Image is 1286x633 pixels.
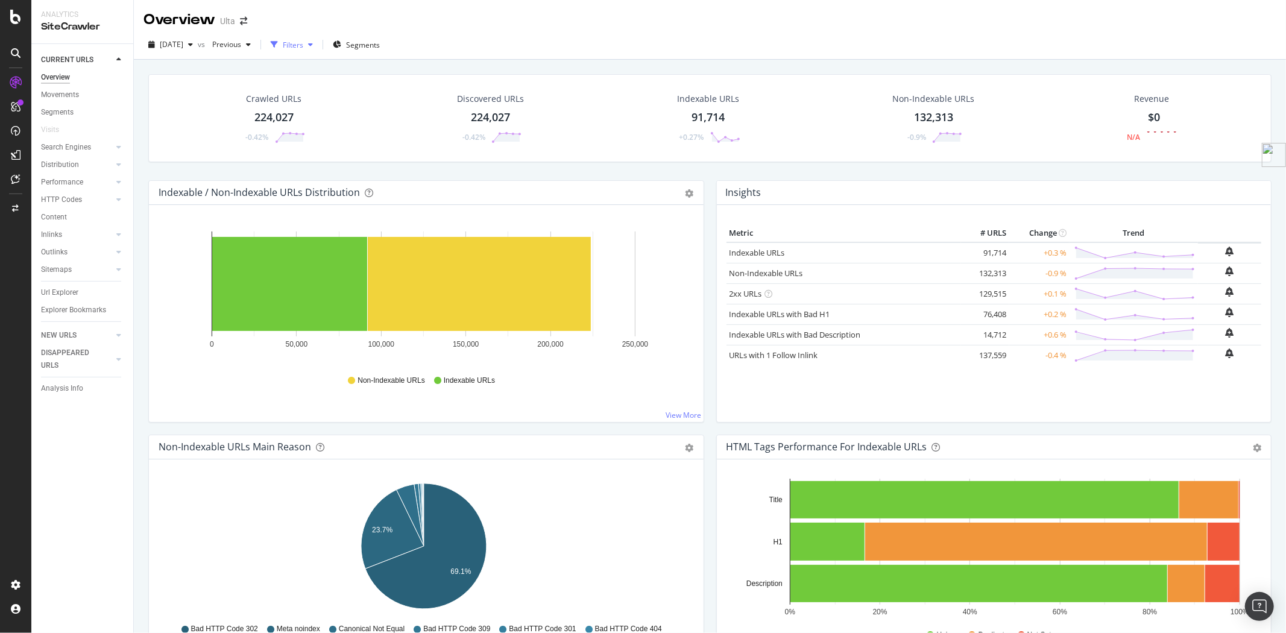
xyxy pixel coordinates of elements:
[41,246,113,259] a: Outlinks
[240,17,247,25] div: arrow-right-arrow-left
[41,124,59,136] div: Visits
[210,340,214,348] text: 0
[453,340,479,348] text: 150,000
[41,263,113,276] a: Sitemaps
[1070,224,1198,242] th: Trend
[907,132,926,142] div: -0.9%
[730,350,818,361] a: URLs with 1 Follow Inlink
[41,263,72,276] div: Sitemaps
[246,132,269,142] div: -0.42%
[41,211,67,224] div: Content
[746,579,782,588] text: Description
[220,15,235,27] div: Ulta
[1009,324,1070,345] td: +0.6 %
[41,347,102,372] div: DISAPPEARED URLS
[41,141,91,154] div: Search Engines
[41,71,70,84] div: Overview
[41,159,79,171] div: Distribution
[961,283,1009,304] td: 129,515
[1009,263,1070,283] td: -0.9 %
[730,247,785,258] a: Indexable URLs
[41,124,71,136] a: Visits
[41,304,106,316] div: Explorer Bookmarks
[1226,287,1234,297] div: bell-plus
[458,93,525,105] div: Discovered URLs
[143,10,215,30] div: Overview
[41,54,113,66] a: CURRENT URLS
[1149,110,1161,124] span: $0
[160,39,183,49] span: 2025 Sep. 10th
[41,194,82,206] div: HTTP Codes
[41,89,125,101] a: Movements
[1226,307,1234,317] div: bell-plus
[444,376,495,386] span: Indexable URLs
[961,304,1009,324] td: 76,408
[159,224,689,364] svg: A chart.
[1009,283,1070,304] td: +0.1 %
[358,376,424,386] span: Non-Indexable URLs
[730,329,861,340] a: Indexable URLs with Bad Description
[1009,242,1070,263] td: +0.3 %
[450,567,471,576] text: 69.1%
[41,304,125,316] a: Explorer Bookmarks
[686,189,694,198] div: gear
[727,479,1256,619] div: A chart.
[1143,608,1157,616] text: 80%
[692,110,725,125] div: 91,714
[41,194,113,206] a: HTTP Codes
[727,441,927,453] div: HTML Tags Performance for Indexable URLs
[1226,266,1234,276] div: bell-plus
[1226,328,1234,338] div: bell-plus
[41,329,113,342] a: NEW URLS
[41,20,124,34] div: SiteCrawler
[773,538,783,546] text: H1
[41,89,79,101] div: Movements
[283,40,303,50] div: Filters
[1226,348,1234,358] div: bell-plus
[872,608,887,616] text: 20%
[41,176,113,189] a: Performance
[726,184,761,201] h4: Insights
[41,106,125,119] a: Segments
[159,479,689,619] svg: A chart.
[961,324,1009,345] td: 14,712
[1253,444,1261,452] div: gear
[622,340,649,348] text: 250,000
[41,246,68,259] div: Outlinks
[1231,608,1249,616] text: 100%
[727,224,962,242] th: Metric
[1226,247,1234,256] div: bell-plus
[41,71,125,84] a: Overview
[41,347,113,372] a: DISAPPEARED URLS
[41,159,113,171] a: Distribution
[1009,345,1070,365] td: -0.4 %
[961,242,1009,263] td: 91,714
[41,228,62,241] div: Inlinks
[784,608,795,616] text: 0%
[372,526,392,534] text: 23.7%
[1053,608,1067,616] text: 60%
[346,40,380,50] span: Segments
[159,441,311,453] div: Non-Indexable URLs Main Reason
[41,141,113,154] a: Search Engines
[207,35,256,54] button: Previous
[41,329,77,342] div: NEW URLS
[1245,592,1274,621] div: Open Intercom Messenger
[537,340,564,348] text: 200,000
[462,132,485,142] div: -0.42%
[41,228,113,241] a: Inlinks
[41,382,125,395] a: Analysis Info
[769,496,783,504] text: Title
[143,35,198,54] button: [DATE]
[961,345,1009,365] td: 137,559
[730,268,803,279] a: Non-Indexable URLs
[961,224,1009,242] th: # URLS
[41,176,83,189] div: Performance
[678,93,740,105] div: Indexable URLs
[41,10,124,20] div: Analytics
[1009,224,1070,242] th: Change
[730,288,762,299] a: 2xx URLs
[1127,132,1141,142] div: N/A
